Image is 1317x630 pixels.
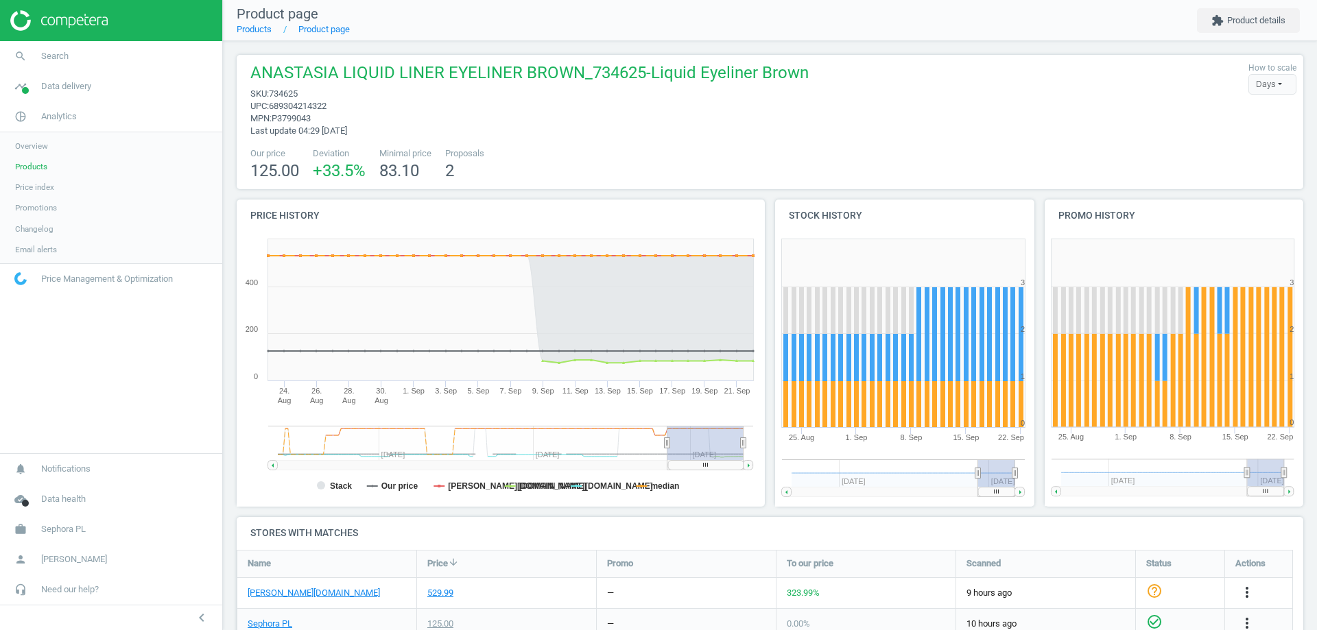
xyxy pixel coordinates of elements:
i: cloud_done [8,486,34,512]
span: P3799043 [272,113,311,123]
button: extensionProduct details [1197,8,1300,33]
text: 400 [246,278,258,287]
img: ajHJNr6hYgQAAAAASUVORK5CYII= [10,10,108,31]
div: — [607,618,614,630]
tspan: 15. Sep [953,433,979,441]
i: arrow_downward [448,557,459,568]
span: 689304214322 [269,101,327,111]
text: 1 [1290,372,1294,380]
button: chevron_left [185,609,219,627]
tspan: Aug [342,396,356,404]
tspan: 22. Sep [1268,433,1294,441]
text: 3 [1021,278,1025,287]
tspan: median [650,481,679,491]
tspan: 13. Sep [595,387,621,395]
span: 323.99 % [787,587,820,598]
text: 3 [1290,278,1294,287]
tspan: 30. [376,387,386,395]
span: Name [248,557,271,570]
a: [PERSON_NAME][DOMAIN_NAME] [248,587,380,599]
span: 2 [445,161,454,180]
i: notifications [8,456,34,482]
span: sku : [250,88,269,99]
i: help_outline [1146,583,1163,599]
button: more_vert [1239,584,1255,602]
span: Need our help? [41,583,99,596]
i: timeline [8,73,34,99]
span: 9 hours ago [966,587,1125,599]
span: Price index [15,182,54,193]
h4: Stock history [775,199,1034,232]
tspan: 28. [344,387,354,395]
span: Actions [1235,557,1266,570]
span: 125.00 [250,161,299,180]
tspan: 8. Sep [901,433,923,441]
img: wGWNvw8QSZomAAAAABJRU5ErkJggg== [14,272,27,285]
span: Email alerts [15,244,57,255]
text: 0 [1021,419,1025,427]
tspan: 1. Sep [1115,433,1137,441]
span: Changelog [15,223,54,234]
tspan: 11. Sep [562,387,589,395]
i: person [8,546,34,572]
text: 200 [246,325,258,333]
tspan: 3. Sep [435,387,457,395]
span: Promo [607,557,633,570]
tspan: Aug [310,396,324,404]
tspan: 1. Sep [403,387,425,395]
span: Overview [15,141,48,152]
tspan: 9. Sep [532,387,554,395]
div: — [607,587,614,599]
text: 2 [1290,325,1294,333]
span: Data delivery [41,80,91,93]
tspan: Stack [330,481,352,491]
i: chevron_left [193,609,210,626]
div: 125.00 [427,618,453,630]
tspan: 15. Sep [1222,433,1248,441]
tspan: 15. Sep [627,387,653,395]
tspan: 24. [279,387,289,395]
i: headset_mic [8,577,34,603]
span: Search [41,50,69,62]
label: How to scale [1248,62,1296,74]
a: Sephora PL [248,618,292,630]
text: 2 [1021,325,1025,333]
tspan: 5. Sep [467,387,489,395]
a: Product page [298,24,350,34]
tspan: 19. Sep [691,387,717,395]
h4: Promo history [1045,199,1304,232]
div: Days [1248,74,1296,95]
span: Product page [237,5,318,22]
a: Products [237,24,272,34]
span: Price [427,557,448,570]
tspan: 1. Sep [846,433,868,441]
text: 0 [1290,419,1294,427]
span: Scanned [966,557,1001,570]
tspan: Aug [278,396,292,404]
i: check_circle_outline [1146,614,1163,630]
text: 1 [1021,372,1025,380]
span: Data health [41,493,86,505]
span: Price Management & Optimization [41,273,173,285]
div: 529.99 [427,587,453,599]
tspan: 22. Sep [998,433,1024,441]
span: ANASTASIA LIQUID LINER EYELINER BROWN_734625-Liquid Eyeliner Brown [250,62,809,88]
tspan: 17. Sep [659,387,685,395]
span: Sephora PL [41,523,86,535]
tspan: Aug [375,396,388,404]
span: Last update 04:29 [DATE] [250,125,347,136]
tspan: 25. Aug [1058,433,1083,441]
span: Products [15,161,47,172]
tspan: [DOMAIN_NAME] [585,481,653,491]
span: 10 hours ago [966,618,1125,630]
span: Analytics [41,110,77,123]
text: 0 [254,372,258,380]
span: Proposals [445,147,484,160]
span: 83.10 [379,161,419,180]
i: work [8,516,34,542]
span: 734625 [269,88,298,99]
tspan: Our price [381,481,418,491]
tspan: 26. [311,387,322,395]
h4: Stores with matches [237,517,1303,549]
span: Status [1146,557,1172,570]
